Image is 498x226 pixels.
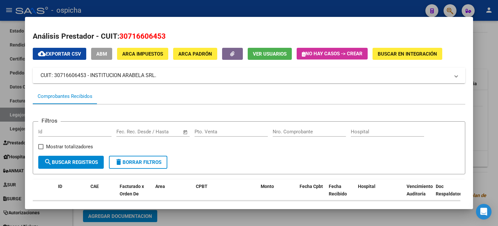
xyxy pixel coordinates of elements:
[58,184,62,189] span: ID
[38,156,104,169] button: Buscar Registros
[119,32,166,40] span: 30716606453
[88,179,117,208] datatable-header-cell: CAE
[55,179,88,208] datatable-header-cell: ID
[117,48,168,60] button: ARCA Impuestos
[248,48,292,60] button: Ver Usuarios
[41,72,450,79] mat-panel-title: CUIT: 30716606453 - INSTITUCION ARABELA SRL.
[407,184,433,196] span: Vencimiento Auditoría
[38,50,46,58] mat-icon: cloud_download
[38,93,92,100] div: Comprobantes Recibidos
[433,179,472,208] datatable-header-cell: Doc Respaldatoria
[436,184,465,196] span: Doc Respaldatoria
[33,31,465,42] h2: Análisis Prestador - CUIT:
[109,156,167,169] button: Borrar Filtros
[182,128,189,136] button: Open calendar
[297,179,326,208] datatable-header-cell: Fecha Cpbt
[404,179,433,208] datatable-header-cell: Vencimiento Auditoría
[178,51,212,57] span: ARCA Padrón
[33,68,465,83] mat-expansion-panel-header: CUIT: 30716606453 - INSTITUCION ARABELA SRL.
[116,129,137,135] input: Start date
[378,51,437,57] span: Buscar en Integración
[38,116,61,125] h3: Filtros
[261,184,274,189] span: Monto
[122,51,163,57] span: ARCA Impuestos
[91,48,112,60] button: ABM
[196,184,207,189] span: CPBT
[143,129,175,135] input: End date
[302,51,362,57] span: No hay casos -> Crear
[329,184,347,196] span: Fecha Recibido
[476,204,492,219] div: Open Intercom Messenger
[155,184,165,189] span: Area
[38,51,81,57] span: Exportar CSV
[193,179,258,208] datatable-header-cell: CPBT
[46,143,93,151] span: Mostrar totalizadores
[253,51,287,57] span: Ver Usuarios
[115,159,161,165] span: Borrar Filtros
[326,179,355,208] datatable-header-cell: Fecha Recibido
[44,158,52,166] mat-icon: search
[300,184,323,189] span: Fecha Cpbt
[117,179,153,208] datatable-header-cell: Facturado x Orden De
[120,184,144,196] span: Facturado x Orden De
[373,48,442,60] button: Buscar en Integración
[33,48,86,60] button: Exportar CSV
[358,184,375,189] span: Hospital
[173,48,217,60] button: ARCA Padrón
[115,158,123,166] mat-icon: delete
[297,48,368,60] button: No hay casos -> Crear
[153,179,193,208] datatable-header-cell: Area
[258,179,297,208] datatable-header-cell: Monto
[90,184,99,189] span: CAE
[44,159,98,165] span: Buscar Registros
[96,51,107,57] span: ABM
[355,179,404,208] datatable-header-cell: Hospital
